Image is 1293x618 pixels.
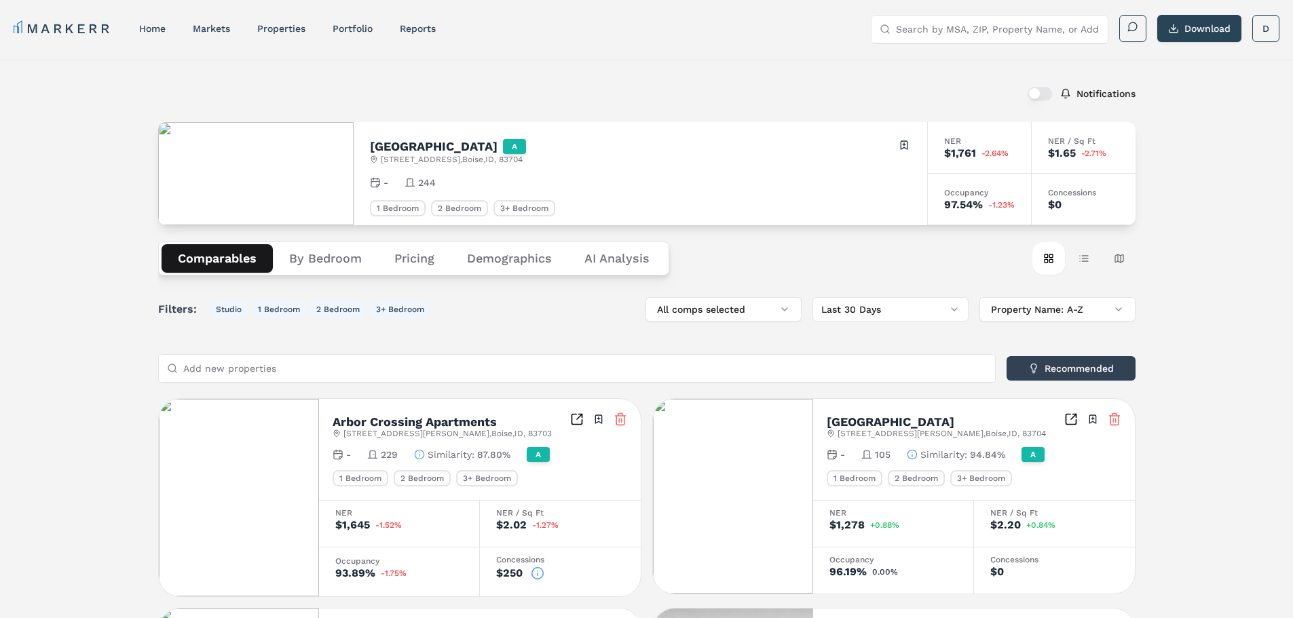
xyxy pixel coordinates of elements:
button: By Bedroom [273,244,378,273]
div: A [1022,447,1045,462]
div: $2.02 [496,520,527,530]
span: [STREET_ADDRESS][PERSON_NAME] , Boise , ID , 83704 [838,428,1046,439]
a: Portfolio [333,23,373,34]
span: [STREET_ADDRESS] , Boise , ID , 83704 [381,154,523,165]
span: 94.84% [970,448,1005,461]
div: $1.65 [1048,148,1076,159]
h2: Arbor Crossing Apartments [333,416,497,428]
button: All comps selected [645,297,802,322]
div: $1,761 [944,148,976,159]
div: 1 Bedroom [827,470,882,486]
span: -1.27% [532,521,559,529]
div: Occupancy [335,557,463,565]
span: Similarity : [428,448,474,461]
button: 2 Bedroom [311,301,365,317]
span: -1.23% [988,201,1015,209]
span: -1.75% [381,569,407,577]
input: Add new properties [183,355,987,382]
button: AI Analysis [568,244,666,273]
a: reports [400,23,436,34]
span: - [840,448,845,461]
button: Pricing [378,244,451,273]
span: -2.71% [1081,149,1106,157]
div: NER [335,509,463,517]
div: 2 Bedroom [888,470,945,486]
div: A [503,139,526,154]
div: Occupancy [944,189,1015,197]
div: NER / Sq Ft [1048,137,1119,145]
a: properties [257,23,305,34]
a: Inspect Comparables [1064,412,1078,426]
span: - [383,176,388,189]
a: home [139,23,166,34]
div: 1 Bedroom [333,470,388,486]
div: 3+ Bedroom [950,470,1012,486]
button: Studio [210,301,247,317]
div: 3+ Bedroom [456,470,518,486]
span: Filters: [158,301,205,317]
span: -1.52% [375,521,402,529]
a: MARKERR [14,19,112,38]
button: D [1252,15,1279,42]
a: Inspect Comparables [570,412,584,426]
span: 244 [418,176,436,189]
div: $0 [990,566,1004,577]
span: +0.88% [870,521,899,529]
span: Similarity : [920,448,967,461]
label: Notifications [1076,89,1136,98]
div: NER / Sq Ft [990,509,1119,517]
div: 2 Bedroom [431,200,488,216]
span: D [1262,22,1269,35]
div: $1,278 [829,520,865,530]
button: 3+ Bedroom [371,301,430,317]
button: Demographics [451,244,568,273]
h2: [GEOGRAPHIC_DATA] [370,140,498,153]
button: Comparables [162,244,273,273]
div: $1,645 [335,520,370,530]
div: NER [944,137,1015,145]
button: Download [1157,15,1241,42]
div: 3+ Bedroom [493,200,555,216]
div: Concessions [990,556,1119,564]
span: 87.80% [477,448,510,461]
span: [STREET_ADDRESS][PERSON_NAME] , Boise , ID , 83703 [343,428,552,439]
button: Recommended [1007,356,1136,381]
div: 2 Bedroom [394,470,451,486]
span: -2.64% [981,149,1009,157]
a: markets [193,23,230,34]
button: 1 Bedroom [252,301,305,317]
div: 1 Bedroom [370,200,426,216]
span: 229 [381,448,398,461]
div: NER / Sq Ft [496,509,624,517]
div: 96.19% [829,566,867,577]
h2: [GEOGRAPHIC_DATA] [827,416,954,428]
span: - [346,448,351,461]
span: 0.00% [872,568,898,576]
input: Search by MSA, ZIP, Property Name, or Address [896,16,1100,43]
button: Similarity:87.80% [414,448,510,461]
div: Concessions [1048,189,1119,197]
div: A [527,447,550,462]
div: $2.20 [990,520,1021,530]
div: $0 [1048,199,1062,210]
div: 97.54% [944,199,983,210]
div: 93.89% [335,568,375,579]
div: NER [829,509,957,517]
button: Property Name: A-Z [979,297,1136,322]
span: +0.84% [1026,521,1055,529]
button: Similarity:94.84% [907,448,1005,461]
span: 105 [875,448,891,461]
div: Concessions [496,556,624,564]
div: Occupancy [829,556,957,564]
div: $250 [496,568,523,579]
